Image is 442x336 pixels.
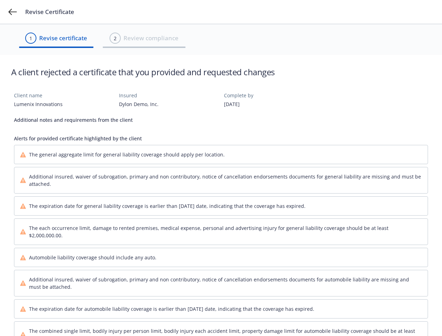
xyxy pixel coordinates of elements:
[29,276,422,290] span: Additional insured, waiver of subrogation, primary and non contributory, notice of cancellation e...
[14,116,428,124] div: Additional notes and requirements from the client
[29,305,314,313] span: The expiration date for automobile liability coverage is earlier than [DATE] date, indicating tha...
[224,100,323,108] div: [DATE]
[29,202,306,210] span: The expiration date for general liability coverage is earlier than [DATE] date, indicating that t...
[29,173,422,188] span: Additional insured, waiver of subrogation, primary and non contributory, notice of cancellation e...
[29,254,156,261] span: Automobile liability coverage should include any auto.
[119,100,218,108] div: Dylon Demo, Inc.
[25,8,74,16] span: Revise Certificate
[119,92,218,99] div: Insured
[124,34,178,43] span: Review compliance
[114,35,117,42] div: 2
[14,135,428,142] div: Alerts for provided certificate highlighted by the client
[14,92,113,99] div: Client name
[29,35,32,42] div: 1
[14,100,113,108] div: Lumenix Innovations
[224,92,323,99] div: Complete by
[29,151,225,158] span: The general aggregate limit for general liability coverage should apply per location.
[29,224,422,239] span: The each occurrence limit, damage to rented premises, medical expense, personal and advertising i...
[11,66,275,78] h1: A client rejected a certificate that you provided and requested changes
[39,34,87,43] span: Revise certificate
